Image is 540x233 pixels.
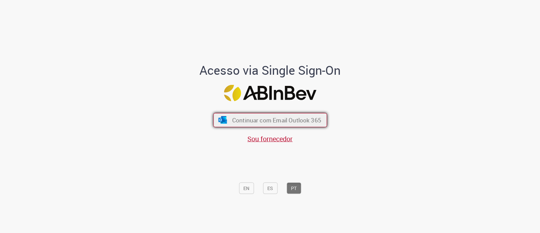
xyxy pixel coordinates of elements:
button: ícone Azure/Microsoft 360 Continuar com Email Outlook 365 [213,113,327,127]
button: EN [239,182,254,194]
button: ES [263,182,277,194]
span: Continuar com Email Outlook 365 [232,116,321,124]
img: Logo ABInBev [224,85,316,101]
a: Sou fornecedor [247,134,293,143]
h1: Acesso via Single Sign-On [177,63,364,77]
button: PT [287,182,301,194]
img: ícone Azure/Microsoft 360 [218,116,227,124]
